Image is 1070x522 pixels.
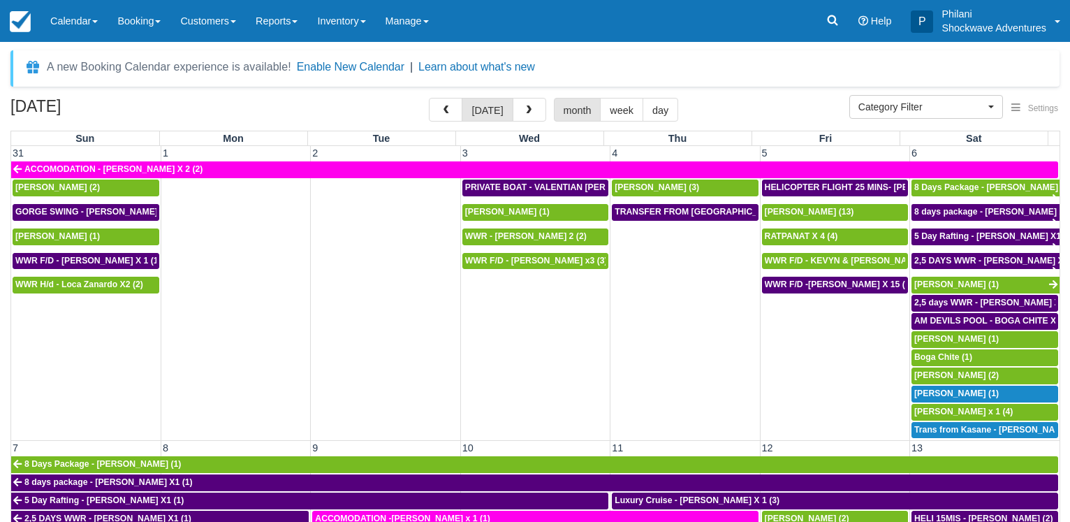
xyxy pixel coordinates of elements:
span: 5 [761,147,769,159]
button: Settings [1003,99,1067,119]
span: HELICOPTER FLIGHT 25 MINS- [PERSON_NAME] X1 (1) [765,182,991,192]
span: [PERSON_NAME] (1) [914,280,999,289]
span: WWR F/D - [PERSON_NAME] X 1 (1) [15,256,161,266]
span: [PERSON_NAME] (13) [765,207,854,217]
span: 8 days package - [PERSON_NAME] X1 (1) [24,477,193,487]
span: [PERSON_NAME] (2) [15,182,100,192]
span: Mon [223,133,244,144]
a: WWR F/D - [PERSON_NAME] x3 (3) [462,253,608,270]
span: 8 Days Package - [PERSON_NAME] (1) [24,459,181,469]
span: 6 [910,147,918,159]
a: [PERSON_NAME] x 1 (4) [911,404,1058,421]
span: Tue [373,133,390,144]
span: WWR F/D - [PERSON_NAME] x3 (3) [465,256,608,266]
span: 5 Day Rafting - [PERSON_NAME] X1 (1) [24,495,184,505]
p: Shockwave Adventures [941,21,1046,35]
span: [PERSON_NAME] (3) [615,182,699,192]
span: 2 [311,147,319,159]
span: GORGE SWING - [PERSON_NAME] X 2 (2) [15,207,186,217]
a: [PERSON_NAME] (1) [13,229,159,245]
span: Sat [966,133,981,144]
a: 5 Day Rafting - [PERSON_NAME] X1 (1) [911,229,1060,245]
a: WWR H/d - Loca Zanardo X2 (2) [13,277,159,293]
a: [PERSON_NAME] (3) [612,180,758,196]
a: 8 Days Package - [PERSON_NAME] (1) [11,456,1058,473]
span: Thu [668,133,687,144]
span: WWR F/D -[PERSON_NAME] X 15 (15) [765,280,918,289]
a: PRIVATE BOAT - VALENTIAN [PERSON_NAME] X 4 (4) [462,180,608,196]
a: WWR - [PERSON_NAME] 2 (2) [462,229,608,245]
span: 8 [161,442,170,454]
a: [PERSON_NAME] (13) [762,204,908,221]
span: WWR H/d - Loca Zanardo X2 (2) [15,280,143,289]
span: ACCOMODATION - [PERSON_NAME] X 2 (2) [24,164,203,174]
a: 8 days package - [PERSON_NAME] X1 (1) [911,204,1060,221]
a: TRANSFER FROM [GEOGRAPHIC_DATA] TO VIC FALLS - [PERSON_NAME] X 1 (1) [612,204,758,221]
a: [PERSON_NAME] (1) [462,204,608,221]
a: WWR F/D - KEVYN & [PERSON_NAME] 2 (2) [762,253,908,270]
span: Fri [819,133,832,144]
button: week [600,98,643,122]
span: Luxury Cruise - [PERSON_NAME] X 1 (3) [615,495,779,505]
a: [PERSON_NAME] (2) [13,180,159,196]
span: 13 [910,442,924,454]
span: [PERSON_NAME] (1) [465,207,550,217]
a: 5 Day Rafting - [PERSON_NAME] X1 (1) [11,493,608,509]
span: 10 [461,442,475,454]
h2: [DATE] [10,98,187,124]
a: Boga Chite (1) [911,349,1058,366]
span: | [410,61,413,73]
span: TRANSFER FROM [GEOGRAPHIC_DATA] TO VIC FALLS - [PERSON_NAME] X 1 (1) [615,207,950,217]
span: 11 [610,442,624,454]
i: Help [858,16,868,26]
span: [PERSON_NAME] x 1 (4) [914,407,1013,416]
span: WWR F/D - KEVYN & [PERSON_NAME] 2 (2) [765,256,943,266]
a: WWR F/D -[PERSON_NAME] X 15 (15) [762,277,908,293]
a: 8 Days Package - [PERSON_NAME] (1) [911,180,1060,196]
button: month [554,98,601,122]
img: checkfront-main-nav-mini-logo.png [10,11,31,32]
span: [PERSON_NAME] (1) [15,231,100,241]
span: 31 [11,147,25,159]
span: [PERSON_NAME] (2) [914,370,999,380]
span: Help [871,15,892,27]
a: Learn about what's new [418,61,535,73]
span: Settings [1028,103,1058,113]
span: 1 [161,147,170,159]
a: Trans from Kasane - [PERSON_NAME] X4 (4) [911,422,1058,439]
span: 4 [610,147,619,159]
div: P [911,10,933,33]
a: 2,5 days WWR - [PERSON_NAME] X2 (2) [911,295,1058,312]
a: WWR F/D - [PERSON_NAME] X 1 (1) [13,253,159,270]
a: ACCOMODATION - [PERSON_NAME] X 2 (2) [11,161,1058,178]
a: [PERSON_NAME] (2) [911,368,1058,384]
a: Luxury Cruise - [PERSON_NAME] X 1 (3) [612,493,1058,509]
span: [PERSON_NAME] (1) [914,334,999,344]
span: Wed [519,133,540,144]
span: 3 [461,147,469,159]
p: Philani [941,7,1046,21]
button: Category Filter [849,95,1003,119]
button: day [643,98,678,122]
span: [PERSON_NAME] (1) [914,389,999,398]
span: RATPANAT X 4 (4) [765,231,838,241]
a: 8 days package - [PERSON_NAME] X1 (1) [11,474,1058,491]
a: [PERSON_NAME] (1) [911,331,1058,348]
a: [PERSON_NAME] (1) [911,386,1058,403]
a: [PERSON_NAME] (1) [911,277,1060,293]
span: 9 [311,442,319,454]
a: HELICOPTER FLIGHT 25 MINS- [PERSON_NAME] X1 (1) [762,180,908,196]
a: 2,5 DAYS WWR - [PERSON_NAME] X1 (1) [911,253,1060,270]
a: AM DEVILS POOL - BOGA CHITE X 1 (1) [911,313,1058,330]
a: RATPANAT X 4 (4) [762,229,908,245]
span: 12 [761,442,775,454]
span: Sun [75,133,94,144]
span: WWR - [PERSON_NAME] 2 (2) [465,231,587,241]
button: [DATE] [462,98,513,122]
a: GORGE SWING - [PERSON_NAME] X 2 (2) [13,204,159,221]
span: PRIVATE BOAT - VALENTIAN [PERSON_NAME] X 4 (4) [465,182,684,192]
button: Enable New Calendar [297,60,404,74]
span: 7 [11,442,20,454]
div: A new Booking Calendar experience is available! [47,59,291,75]
span: Boga Chite (1) [914,352,972,362]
